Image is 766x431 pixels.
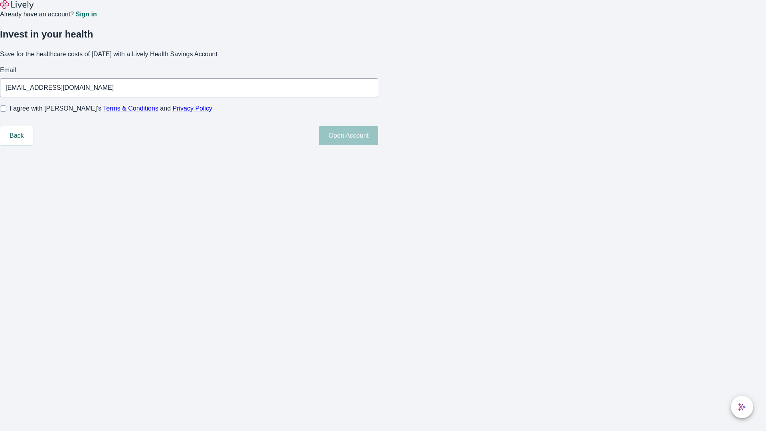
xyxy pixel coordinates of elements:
a: Sign in [75,11,97,18]
a: Terms & Conditions [103,105,158,112]
span: I agree with [PERSON_NAME]’s and [10,104,212,113]
a: Privacy Policy [173,105,213,112]
button: chat [731,396,753,418]
svg: Lively AI Assistant [738,403,746,411]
